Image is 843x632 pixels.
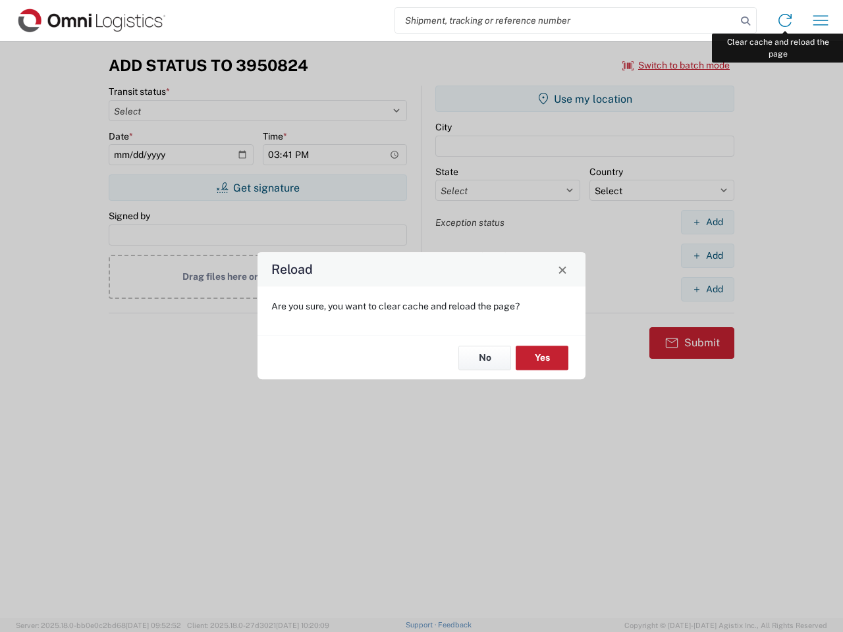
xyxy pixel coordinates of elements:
input: Shipment, tracking or reference number [395,8,736,33]
button: Close [553,260,572,278]
p: Are you sure, you want to clear cache and reload the page? [271,300,572,312]
button: No [458,346,511,370]
h4: Reload [271,260,313,279]
button: Yes [516,346,568,370]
